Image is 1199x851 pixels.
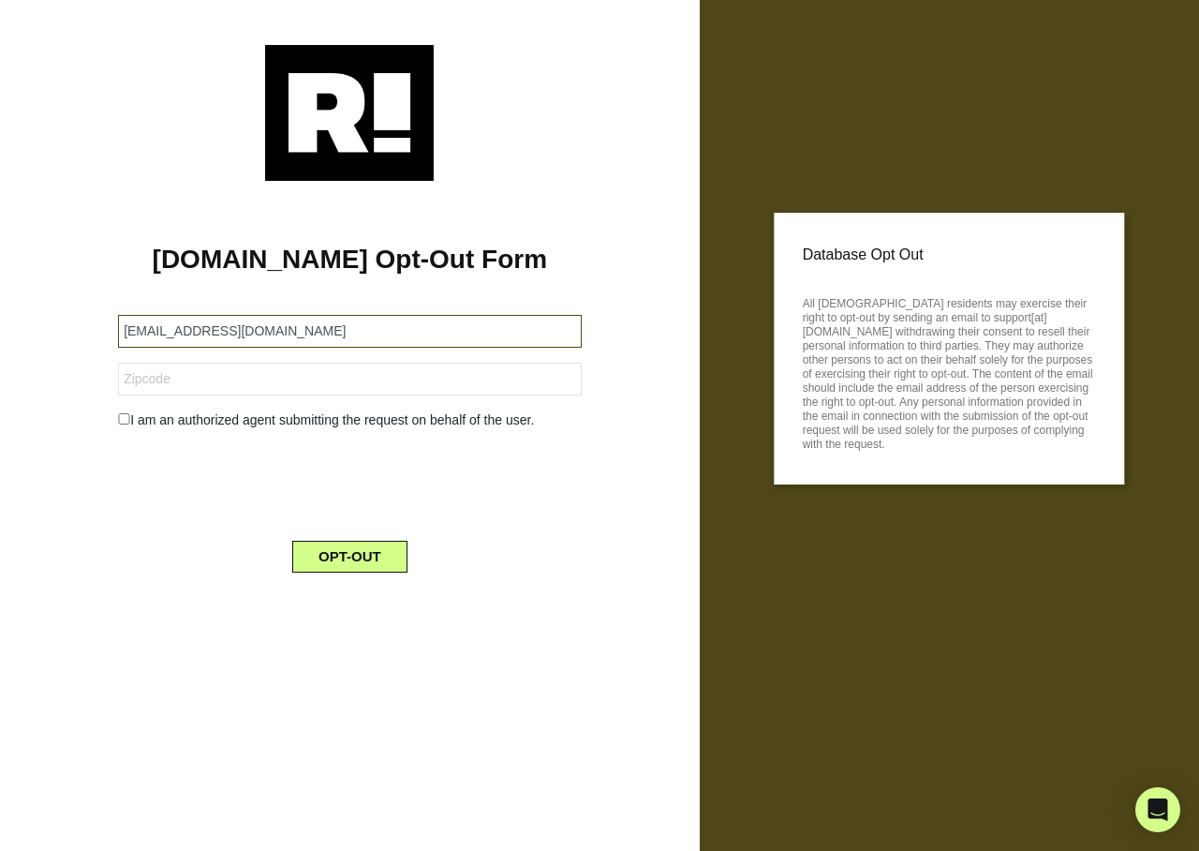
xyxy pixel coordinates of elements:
[1135,787,1180,832] div: Open Intercom Messenger
[118,363,581,396] input: Zipcode
[207,445,492,518] iframe: reCAPTCHA
[803,241,1096,269] p: Database Opt Out
[292,541,407,573] button: OPT-OUT
[104,411,595,430] div: I am an authorized agent submitting the request on behalf of the user.
[28,244,672,276] h1: [DOMAIN_NAME] Opt-Out Form
[265,45,434,181] img: Retention.com
[118,315,581,348] input: Email Address
[803,291,1096,452] p: All [DEMOGRAPHIC_DATA] residents may exercise their right to opt-out by sending an email to suppo...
